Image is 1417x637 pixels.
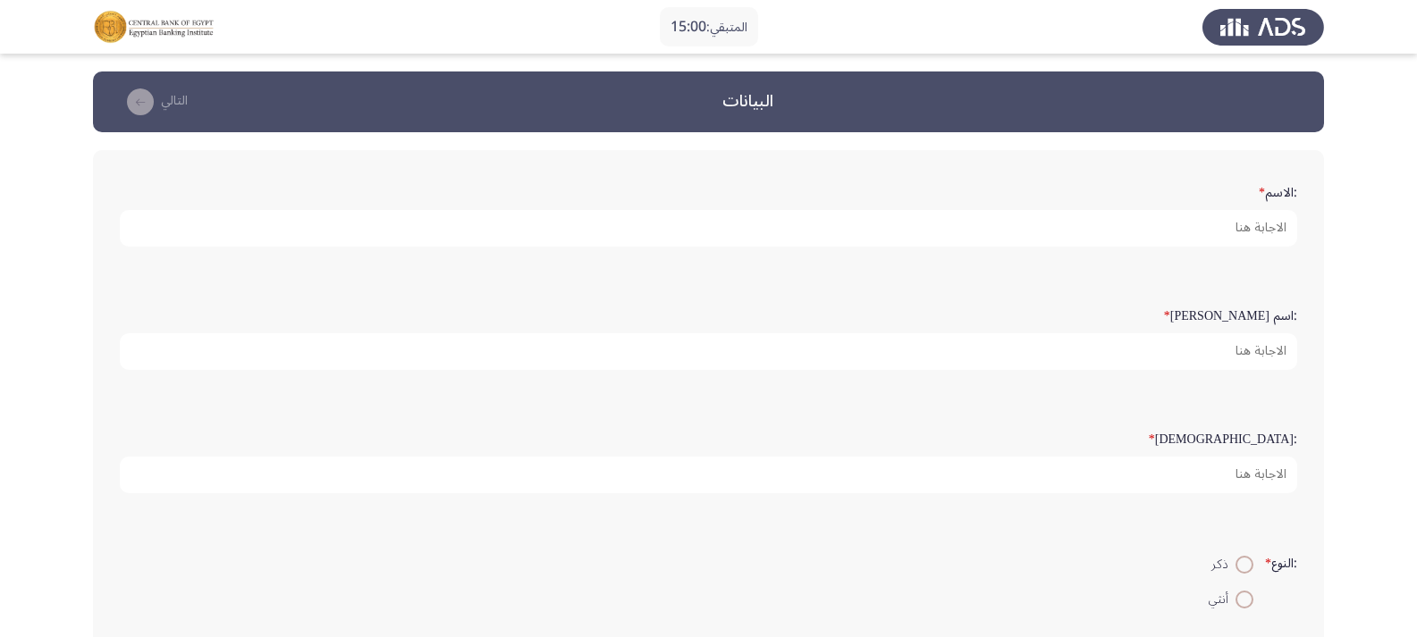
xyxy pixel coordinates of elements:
label: :[DEMOGRAPHIC_DATA] [1149,432,1297,448]
span: ذكر [1211,554,1236,575]
img: Assessment logo of FOCUS Assessment 3 Modules AR [93,2,215,52]
input: add answer text [120,333,1297,370]
h3: البيانات [722,90,773,113]
label: :النوع [1265,557,1297,572]
p: المتبقي: [671,16,747,38]
span: أنثي [1209,589,1236,610]
span: 15:00 [671,12,706,42]
label: :الاسم [1259,186,1297,201]
input: add answer text [120,210,1297,247]
input: add answer text [120,457,1297,493]
img: Assess Talent Management logo [1202,2,1324,52]
button: load next page [114,88,193,116]
label: :اسم [PERSON_NAME] [1164,309,1297,324]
